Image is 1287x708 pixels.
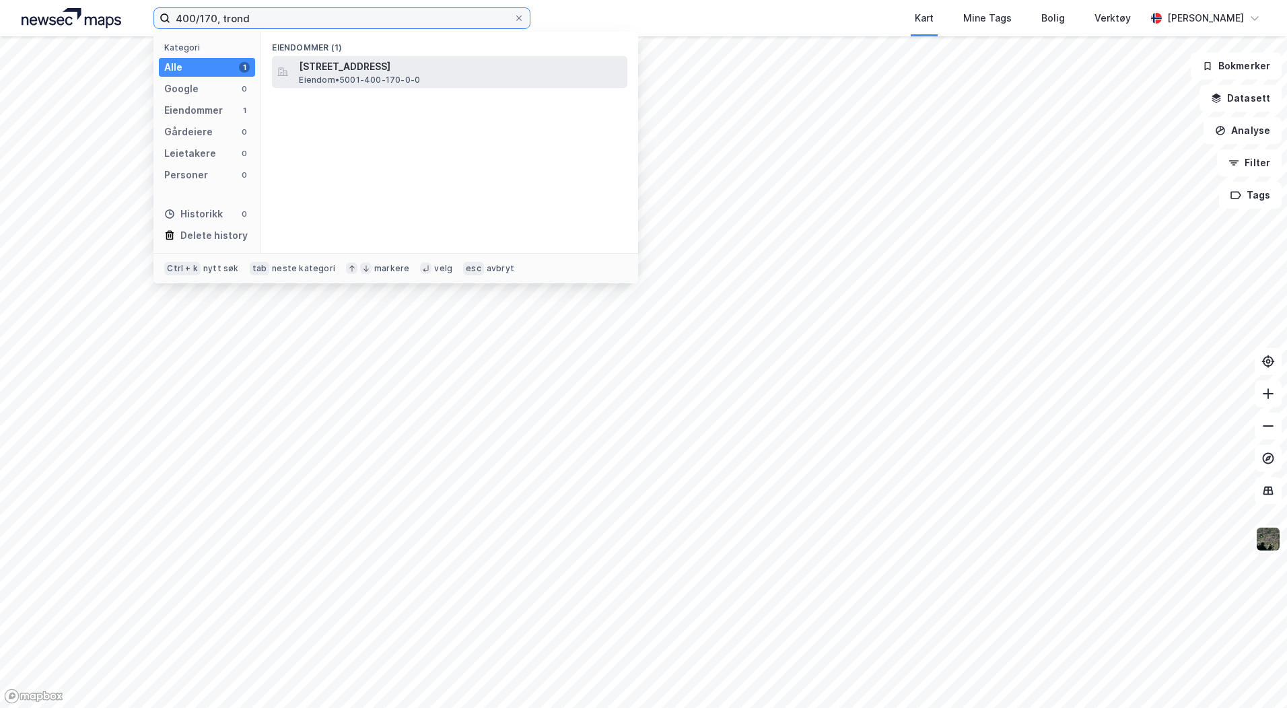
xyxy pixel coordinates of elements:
button: Tags [1219,182,1282,209]
div: Google [164,81,199,97]
div: 0 [239,148,250,159]
button: Bokmerker [1191,52,1282,79]
div: neste kategori [272,263,335,274]
div: Bolig [1041,10,1065,26]
div: 1 [239,105,250,116]
div: nytt søk [203,263,239,274]
div: 0 [239,127,250,137]
div: Personer [164,167,208,183]
div: Verktøy [1094,10,1131,26]
div: Eiendommer (1) [261,32,638,56]
div: 0 [239,170,250,180]
a: Mapbox homepage [4,688,63,704]
div: Mine Tags [963,10,1012,26]
img: 9k= [1255,526,1281,552]
div: [PERSON_NAME] [1167,10,1244,26]
iframe: Chat Widget [1220,643,1287,708]
div: Delete history [180,227,248,244]
div: Historikk [164,206,223,222]
div: Gårdeiere [164,124,213,140]
div: tab [250,262,270,275]
input: Søk på adresse, matrikkel, gårdeiere, leietakere eller personer [170,8,514,28]
div: 0 [239,83,250,94]
div: 1 [239,62,250,73]
div: Leietakere [164,145,216,162]
div: velg [434,263,452,274]
button: Filter [1217,149,1282,176]
div: esc [463,262,484,275]
div: Ctrl + k [164,262,201,275]
div: Kategori [164,42,255,52]
span: [STREET_ADDRESS] [299,59,622,75]
div: markere [374,263,409,274]
button: Analyse [1204,117,1282,144]
div: Alle [164,59,182,75]
button: Datasett [1199,85,1282,112]
img: logo.a4113a55bc3d86da70a041830d287a7e.svg [22,8,121,28]
div: 0 [239,209,250,219]
div: avbryt [487,263,514,274]
div: Kontrollprogram for chat [1220,643,1287,708]
span: Eiendom • 5001-400-170-0-0 [299,75,420,85]
div: Kart [915,10,934,26]
div: Eiendommer [164,102,223,118]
